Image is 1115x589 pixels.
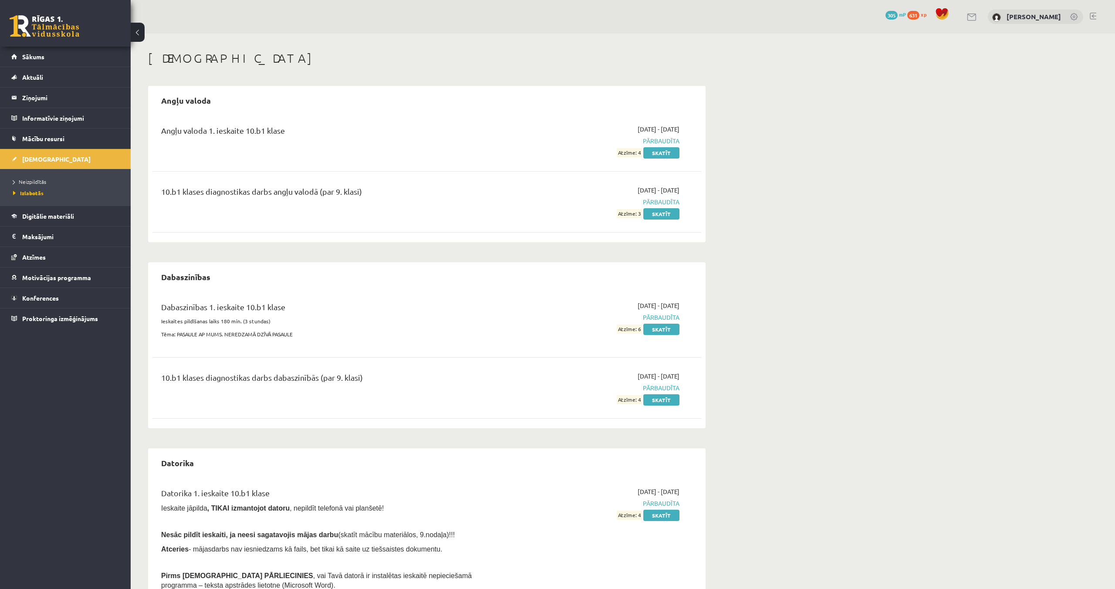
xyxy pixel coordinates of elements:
[22,227,120,247] legend: Maksājumi
[11,267,120,288] a: Motivācijas programma
[643,510,679,521] a: Skatīt
[22,135,64,142] span: Mācību resursi
[161,545,189,553] b: Atceries
[152,267,219,287] h2: Dabaszinības
[638,125,679,134] span: [DATE] - [DATE]
[22,53,44,61] span: Sākums
[22,294,59,302] span: Konferences
[1007,12,1061,21] a: [PERSON_NAME]
[22,212,74,220] span: Digitālie materiāli
[992,13,1001,22] img: Gustavs Gudonis
[161,317,502,325] p: Ieskaites pildīšanas laiks 180 min. (3 stundas)
[13,190,44,196] span: Izlabotās
[643,208,679,220] a: Skatīt
[13,189,122,197] a: Izlabotās
[11,67,120,87] a: Aktuāli
[617,395,642,404] span: Atzīme: 4
[22,73,43,81] span: Aktuāli
[161,125,502,141] div: Angļu valoda 1. ieskaite 10.b1 klase
[643,147,679,159] a: Skatīt
[515,197,679,206] span: Pārbaudīta
[148,51,706,66] h1: [DEMOGRAPHIC_DATA]
[515,136,679,146] span: Pārbaudīta
[11,88,120,108] a: Ziņojumi
[161,372,502,388] div: 10.b1 klases diagnostikas darbs dabaszinībās (par 9. klasi)
[617,209,642,218] span: Atzīme: 3
[11,47,120,67] a: Sākums
[13,178,46,185] span: Neizpildītās
[907,11,931,18] a: 631 xp
[515,313,679,322] span: Pārbaudīta
[161,487,502,503] div: Datorika 1. ieskaite 10.b1 klase
[885,11,906,18] a: 305 mP
[13,178,122,186] a: Neizpildītās
[11,247,120,267] a: Atzīmes
[11,288,120,308] a: Konferences
[643,324,679,335] a: Skatīt
[907,11,919,20] span: 631
[11,308,120,328] a: Proktoringa izmēģinājums
[207,504,290,512] b: , TIKAI izmantojot datoru
[515,499,679,508] span: Pārbaudīta
[161,330,502,338] p: Tēma: PASAULE AP MUMS. NEREDZAMĀ DZĪVĀ PASAULE
[617,148,642,157] span: Atzīme: 4
[22,155,91,163] span: [DEMOGRAPHIC_DATA]
[11,227,120,247] a: Maksājumi
[617,511,642,520] span: Atzīme: 4
[22,253,46,261] span: Atzīmes
[161,531,338,538] span: Nesāc pildīt ieskaiti, ja neesi sagatavojis mājas darbu
[152,453,203,473] h2: Datorika
[10,15,79,37] a: Rīgas 1. Tālmācības vidusskola
[22,274,91,281] span: Motivācijas programma
[638,372,679,381] span: [DATE] - [DATE]
[161,545,443,553] span: - mājasdarbs nav iesniedzams kā fails, bet tikai kā saite uz tiešsaistes dokumentu.
[638,186,679,195] span: [DATE] - [DATE]
[638,301,679,310] span: [DATE] - [DATE]
[22,315,98,322] span: Proktoringa izmēģinājums
[643,394,679,406] a: Skatīt
[11,108,120,128] a: Informatīvie ziņojumi
[338,531,455,538] span: (skatīt mācību materiālos, 9.nodaļa)!!!
[899,11,906,18] span: mP
[921,11,926,18] span: xp
[885,11,898,20] span: 305
[161,504,384,512] span: Ieskaite jāpilda , nepildīt telefonā vai planšetē!
[515,383,679,393] span: Pārbaudīta
[161,186,502,202] div: 10.b1 klases diagnostikas darbs angļu valodā (par 9. klasi)
[11,129,120,149] a: Mācību resursi
[161,301,502,317] div: Dabaszinības 1. ieskaite 10.b1 klase
[161,572,313,579] span: Pirms [DEMOGRAPHIC_DATA] PĀRLIECINIES
[152,90,220,111] h2: Angļu valoda
[617,325,642,334] span: Atzīme: 6
[22,88,120,108] legend: Ziņojumi
[638,487,679,496] span: [DATE] - [DATE]
[161,572,472,589] span: , vai Tavā datorā ir instalētas ieskaitē nepieciešamā programma – teksta apstrādes lietotne (Micr...
[11,206,120,226] a: Digitālie materiāli
[22,108,120,128] legend: Informatīvie ziņojumi
[11,149,120,169] a: [DEMOGRAPHIC_DATA]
